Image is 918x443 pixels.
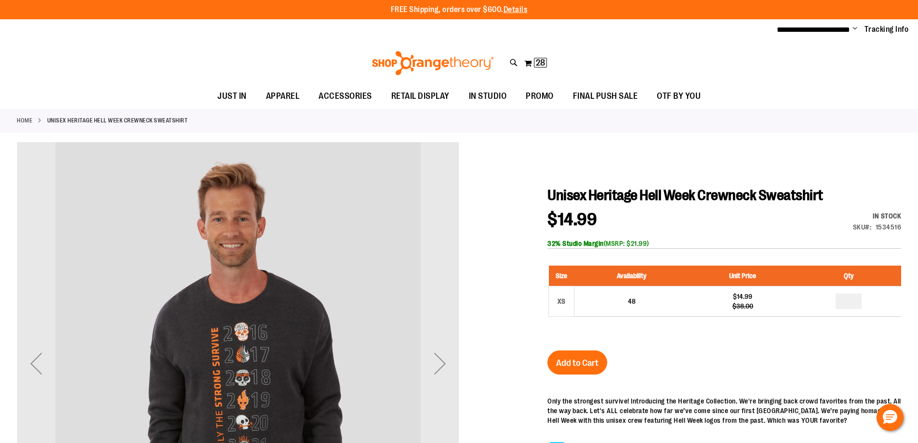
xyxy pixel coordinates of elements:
[516,85,563,107] a: PROMO
[547,240,604,247] b: 32% Studio Margin
[852,25,857,34] button: Account menu
[693,292,791,301] div: $14.99
[693,301,791,311] div: $38.00
[319,85,372,107] span: ACCESSORIES
[526,85,554,107] span: PROMO
[547,187,823,203] span: Unisex Heritage Hell Week Crewneck Sweatshirt
[309,85,382,107] a: ACCESSORIES
[573,85,638,107] span: FINAL PUSH SALE
[47,116,188,125] strong: Unisex Heritage Hell Week Crewneck Sweatshirt
[865,24,909,35] a: Tracking Info
[266,85,300,107] span: APPAREL
[536,58,545,67] span: 28
[256,85,309,107] a: APPAREL
[17,116,32,125] a: Home
[504,5,528,14] a: Details
[217,85,247,107] span: JUST IN
[549,266,574,286] th: Size
[547,350,607,375] button: Add to Cart
[657,85,701,107] span: OTF BY YOU
[391,85,450,107] span: RETAIL DISPLAY
[647,85,710,107] a: OTF BY YOU
[853,223,872,231] strong: SKU
[547,210,597,229] span: $14.99
[554,294,569,309] div: XS
[208,85,256,107] a: JUST IN
[877,404,904,431] button: Hello, have a question? Let’s chat.
[547,239,901,248] div: (MSRP: $21.99)
[391,4,528,15] p: FREE Shipping, orders over $600.
[563,85,648,107] a: FINAL PUSH SALE
[797,266,901,286] th: Qty
[547,396,901,425] div: Only the strongest survive! Introducing the Heritage Collection. We're bringing back crowd favori...
[689,266,796,286] th: Unit Price
[853,211,902,221] div: In stock
[628,297,636,305] span: 48
[876,222,902,232] div: 1534516
[469,85,507,107] span: IN STUDIO
[556,358,599,368] span: Add to Cart
[574,266,689,286] th: Availability
[459,85,517,107] a: IN STUDIO
[382,85,459,107] a: RETAIL DISPLAY
[371,51,495,75] img: Shop Orangetheory
[853,211,902,221] div: Availability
